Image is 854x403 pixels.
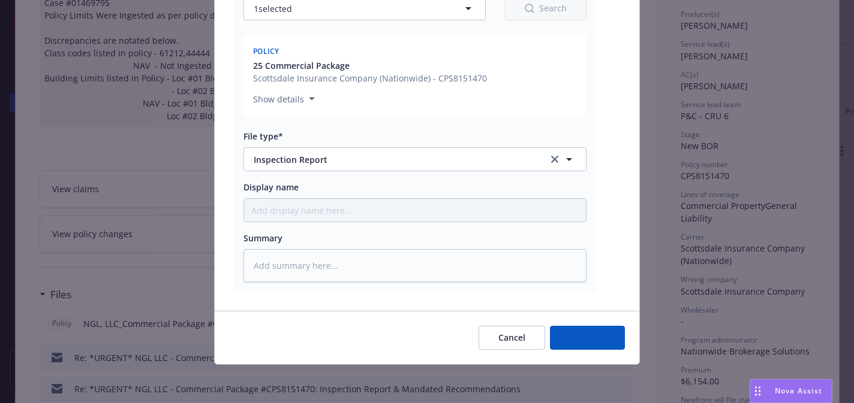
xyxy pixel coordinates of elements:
button: Nova Assist [750,379,832,403]
span: Add files [570,332,605,343]
span: Nova Assist [775,386,822,396]
span: Cancel [498,332,525,343]
button: Cancel [479,326,545,350]
div: Drag to move [750,380,765,402]
button: Add files [550,326,625,350]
